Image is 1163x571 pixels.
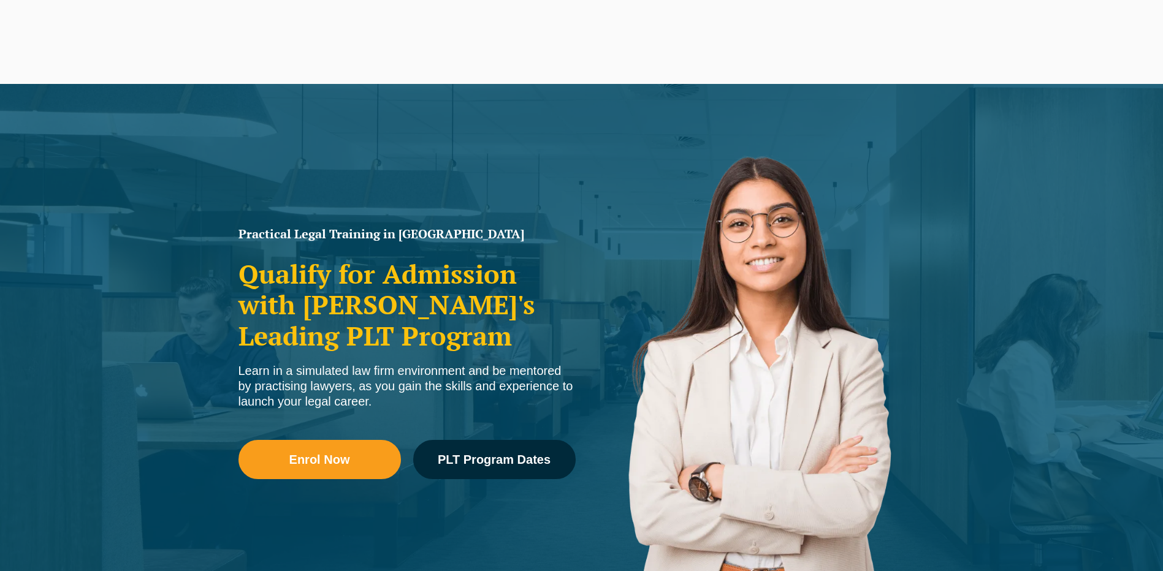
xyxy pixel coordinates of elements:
[238,440,401,479] a: Enrol Now
[413,440,576,479] a: PLT Program Dates
[238,259,576,351] h2: Qualify for Admission with [PERSON_NAME]'s Leading PLT Program
[238,363,576,409] div: Learn in a simulated law firm environment and be mentored by practising lawyers, as you gain the ...
[438,453,551,466] span: PLT Program Dates
[289,453,350,466] span: Enrol Now
[238,228,576,240] h1: Practical Legal Training in [GEOGRAPHIC_DATA]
